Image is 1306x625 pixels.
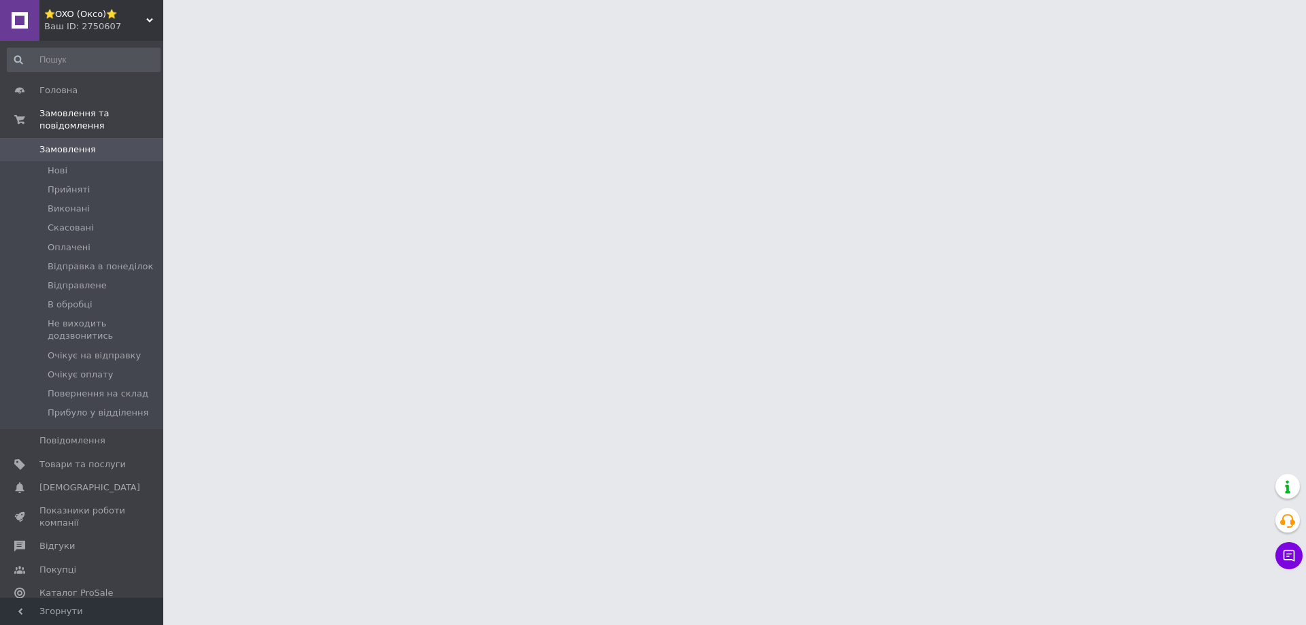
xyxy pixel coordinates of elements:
span: Замовлення та повідомлення [39,107,163,132]
span: Очікує оплату [48,369,113,381]
span: Повідомлення [39,435,105,447]
span: Оплачені [48,241,90,254]
span: Нові [48,165,67,177]
span: Повернення на склад [48,388,148,400]
span: Скасовані [48,222,94,234]
span: Виконані [48,203,90,215]
span: Товари та послуги [39,458,126,471]
span: Відправка в понеділок [48,260,153,273]
span: Каталог ProSale [39,587,113,599]
input: Пошук [7,48,161,72]
span: Не виходить додзвонитись [48,318,159,342]
span: Головна [39,84,78,97]
span: ⭐OXO (Оксо)⭐ [44,8,146,20]
span: Відгуки [39,540,75,552]
span: Прийняті [48,184,90,196]
span: Відправлене [48,280,107,292]
div: Ваш ID: 2750607 [44,20,163,33]
span: Прибуло у відділення [48,407,148,419]
span: Покупці [39,564,76,576]
span: Замовлення [39,143,96,156]
span: Очікує на відправку [48,350,141,362]
button: Чат з покупцем [1275,542,1303,569]
span: Показники роботи компанії [39,505,126,529]
span: В обробці [48,299,93,311]
span: [DEMOGRAPHIC_DATA] [39,482,140,494]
